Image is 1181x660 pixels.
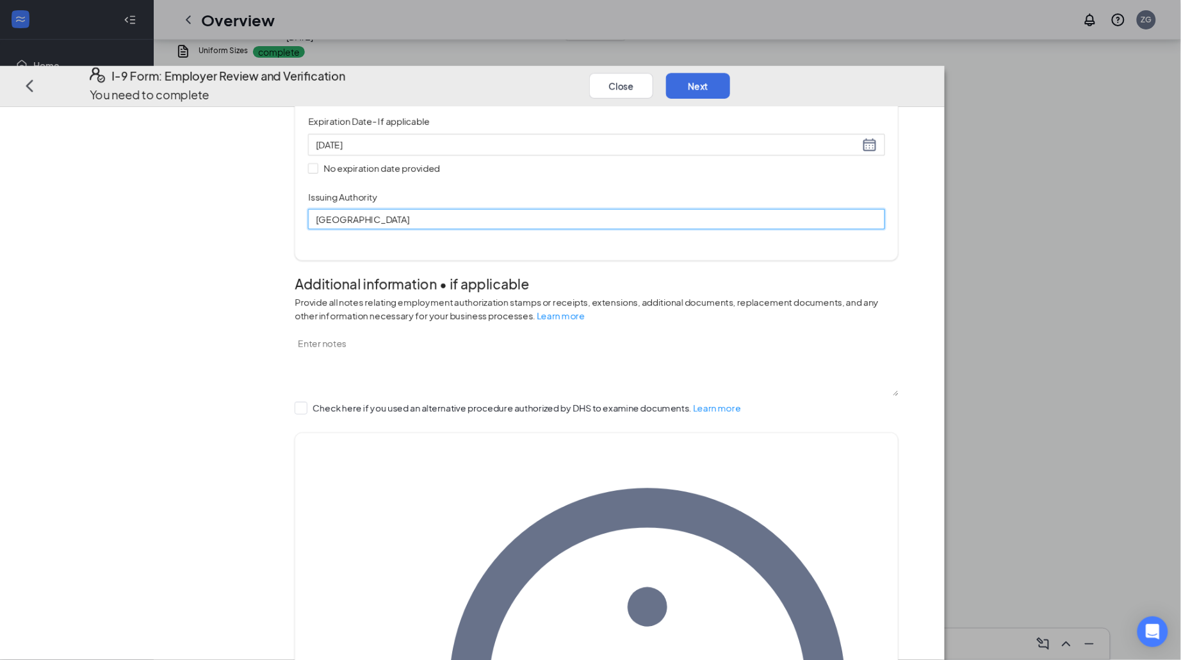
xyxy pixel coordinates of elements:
[437,276,529,293] span: • if applicable
[372,115,430,127] span: - If applicable
[111,67,345,85] h4: I-9 Form: Employer Review and Verification
[90,86,345,104] p: You need to complete
[295,296,879,322] span: Provide all notes relating employment authorization stamps or receipts, extensions, additional do...
[1137,616,1168,647] div: Open Intercom Messenger
[666,73,730,99] button: Next
[589,73,653,99] button: Close
[308,190,377,203] span: Issuing Authority
[693,402,741,414] a: Learn more
[313,402,741,415] div: Check here if you used an alternative procedure authorized by DHS to examine documents.
[318,161,445,175] span: No expiration date provided
[316,138,859,152] input: 08/28/2033
[295,276,437,293] span: Additional information
[308,115,430,128] span: Expiration Date
[537,310,585,322] a: Learn more
[90,67,105,83] svg: FormI9EVerifyIcon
